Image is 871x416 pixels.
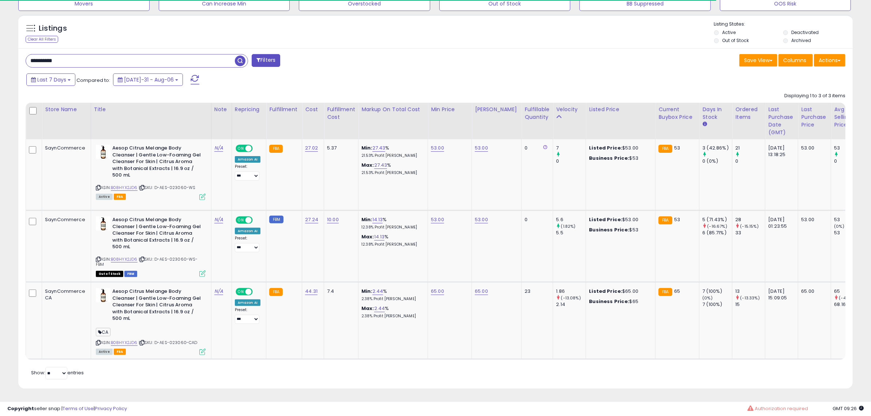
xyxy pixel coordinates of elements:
[556,288,586,295] div: 1.86
[556,301,586,308] div: 2.14
[768,216,792,230] div: [DATE] 01:23:55
[722,29,736,35] label: Active
[236,217,245,223] span: ON
[361,242,422,247] p: 12.38% Profit [PERSON_NAME]
[7,405,127,412] div: seller snap | |
[525,106,550,121] div: Fulfillable Quantity
[722,37,749,44] label: Out of Stock
[251,145,263,152] span: OFF
[589,216,650,223] div: $53.00
[327,106,355,121] div: Fulfillment Cost
[111,185,138,191] a: B08HYX2JD6
[768,106,795,136] div: Last Purchase Date (GMT)
[475,144,488,152] a: 53.00
[735,288,765,295] div: 13
[94,106,208,113] div: Title
[589,155,629,162] b: Business Price:
[361,144,372,151] b: Min:
[235,299,260,306] div: Amazon AI
[589,145,650,151] div: $53.00
[327,288,353,295] div: 7.4
[801,145,825,151] div: 53.00
[702,295,713,301] small: (0%)
[834,223,844,229] small: (0%)
[114,349,126,355] span: FBA
[702,158,732,164] div: 0 (0%)
[525,216,547,223] div: 0
[37,76,66,83] span: Last 7 Days
[674,216,680,223] span: 53
[113,73,183,86] button: [DATE]-31 - Aug-06
[327,216,339,223] a: 10.00
[735,158,765,164] div: 0
[739,54,777,67] button: Save View
[658,216,672,224] small: FBA
[305,106,321,113] div: Cost
[740,223,759,229] small: (-15.15%)
[269,106,299,113] div: Fulfillment
[96,216,110,231] img: 31PgI8MEKBL._SL40_.jpg
[96,216,206,276] div: ASIN:
[801,288,825,295] div: 65.00
[361,216,422,230] div: %
[658,288,672,296] small: FBA
[235,164,260,181] div: Preset:
[124,271,138,277] span: FBM
[589,298,650,305] div: $65
[235,106,263,113] div: Repricing
[834,216,864,223] div: 53
[525,288,547,295] div: 23
[702,216,732,223] div: 5 (71.43%)
[735,216,765,223] div: 28
[791,37,811,44] label: Archived
[39,23,67,34] h5: Listings
[589,106,652,113] div: Listed Price
[361,233,374,240] b: Max:
[361,288,422,302] div: %
[26,73,75,86] button: Last 7 Days
[702,106,729,121] div: Days In Stock
[589,155,650,162] div: $53
[372,144,386,152] a: 27.43
[96,194,113,200] span: All listings currently available for purchase on Amazon
[214,144,223,152] a: N/A
[561,223,576,229] small: (1.82%)
[839,295,857,301] small: (-4.64%)
[361,145,422,158] div: %
[658,145,672,153] small: FBA
[96,288,206,354] div: ASIN:
[235,156,260,163] div: Amazon AI
[235,228,260,234] div: Amazon AI
[556,158,586,164] div: 0
[431,216,444,223] a: 53.00
[112,145,201,181] b: Aesop Citrus Melange Body Cleanser | Gentle Low-Foaming Gel Cleanser For Skin | Citrus Aroma with...
[475,106,518,113] div: [PERSON_NAME]
[589,298,629,305] b: Business Price:
[431,144,444,152] a: 53.00
[778,54,813,67] button: Columns
[833,405,864,412] span: 2025-08-15 09:26 GMT
[589,226,629,233] b: Business Price:
[702,301,732,308] div: 7 (100%)
[96,271,123,277] span: All listings that are currently out of stock and unavailable for purchase on Amazon
[361,162,422,175] div: %
[556,230,586,236] div: 5.5
[834,230,864,236] div: 53
[702,288,732,295] div: 7 (100%)
[834,145,864,151] div: 53
[374,305,385,312] a: 2.44
[358,103,428,139] th: The percentage added to the cost of goods (COGS) that forms the calculator for Min & Max prices.
[372,216,383,223] a: 14.13
[431,106,469,113] div: Min Price
[361,153,422,158] p: 21.53% Profit [PERSON_NAME]
[95,405,127,412] a: Privacy Policy
[63,405,94,412] a: Terms of Use
[674,288,680,295] span: 65
[45,216,85,223] div: SaynCommerce
[305,144,318,152] a: 27.02
[834,301,864,308] div: 68.16
[305,288,318,295] a: 44.31
[525,145,547,151] div: 0
[714,21,853,28] p: Listing States:
[735,301,765,308] div: 15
